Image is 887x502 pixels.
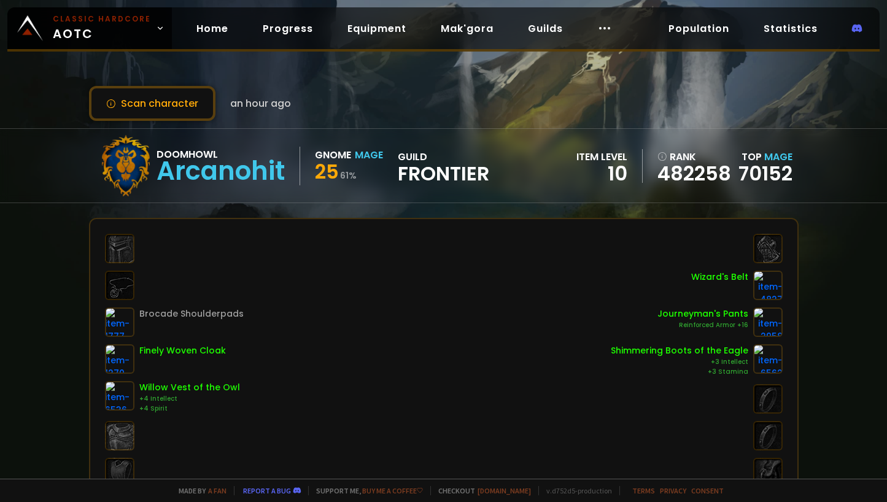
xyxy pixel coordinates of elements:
[398,164,489,183] span: Frontier
[738,160,792,187] a: 70152
[139,381,240,394] div: Willow Vest of the Owl
[657,307,748,320] div: Journeyman's Pants
[660,486,686,495] a: Privacy
[89,86,215,121] button: Scan character
[157,162,285,180] div: Arcanohit
[171,486,227,495] span: Made by
[611,367,748,377] div: +3 Stamina
[691,486,724,495] a: Consent
[139,307,244,320] div: Brocade Shoulderpads
[430,486,531,495] span: Checkout
[308,486,423,495] span: Support me,
[691,271,748,284] div: Wizard's Belt
[355,147,383,163] div: Mage
[431,16,503,41] a: Mak'gora
[105,381,134,411] img: item-6536
[753,271,783,300] img: item-4827
[611,357,748,367] div: +3 Intellect
[139,344,226,357] div: Finely Woven Cloak
[208,486,227,495] a: a fan
[576,164,627,183] div: 10
[657,149,731,164] div: rank
[243,486,291,495] a: Report a bug
[7,7,172,49] a: Classic HardcoreAOTC
[187,16,238,41] a: Home
[657,164,731,183] a: 482258
[753,344,783,374] img: item-6562
[53,14,151,43] span: AOTC
[105,344,134,374] img: item-1270
[478,486,531,495] a: [DOMAIN_NAME]
[538,486,612,495] span: v. d752d5 - production
[139,394,240,404] div: +4 Intellect
[576,149,627,164] div: item level
[139,404,240,414] div: +4 Spirit
[764,150,792,164] span: Mage
[338,16,416,41] a: Equipment
[738,149,792,164] div: Top
[53,14,151,25] small: Classic Hardcore
[659,16,739,41] a: Population
[518,16,573,41] a: Guilds
[611,344,748,357] div: Shimmering Boots of the Eagle
[315,147,351,163] div: Gnome
[315,158,339,185] span: 25
[253,16,323,41] a: Progress
[157,147,285,162] div: Doomhowl
[230,96,291,111] span: an hour ago
[362,486,423,495] a: Buy me a coffee
[657,320,748,330] div: Reinforced Armor +16
[340,169,357,182] small: 61 %
[398,149,489,183] div: guild
[754,16,827,41] a: Statistics
[632,486,655,495] a: Terms
[105,307,134,337] img: item-1777
[753,307,783,337] img: item-2958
